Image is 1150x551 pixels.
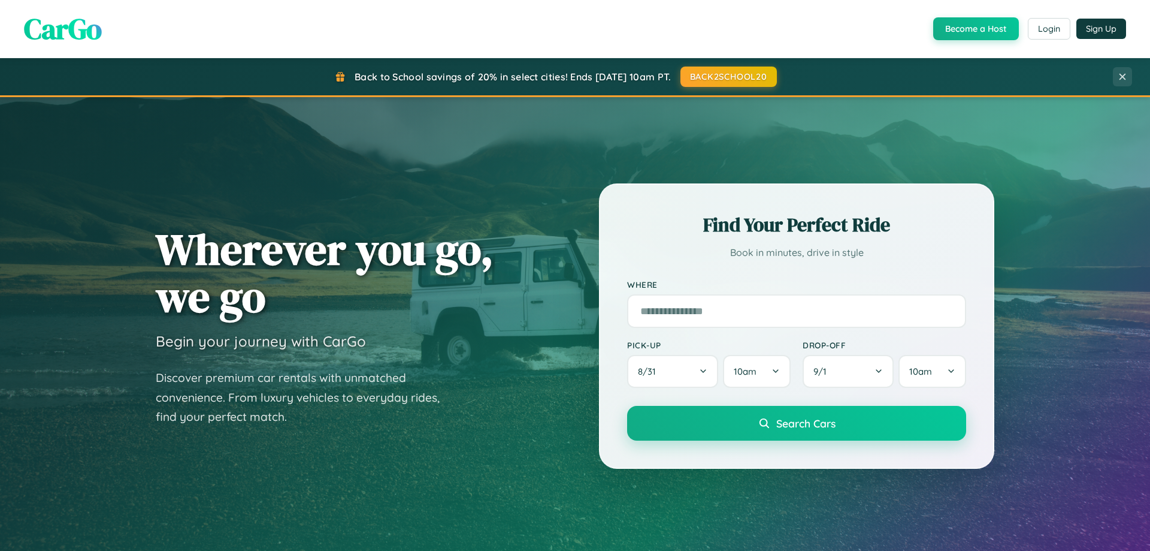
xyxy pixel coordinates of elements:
button: Login [1028,18,1070,40]
button: 8/31 [627,355,718,388]
span: Back to School savings of 20% in select cities! Ends [DATE] 10am PT. [355,71,671,83]
span: 10am [909,366,932,377]
button: 9/1 [803,355,894,388]
label: Drop-off [803,340,966,350]
h3: Begin your journey with CarGo [156,332,366,350]
span: 10am [734,366,756,377]
span: Search Cars [776,417,836,430]
h1: Wherever you go, we go [156,225,494,320]
span: 9 / 1 [813,366,833,377]
label: Pick-up [627,340,791,350]
h2: Find Your Perfect Ride [627,212,966,238]
button: 10am [898,355,966,388]
p: Book in minutes, drive in style [627,244,966,261]
button: Search Cars [627,406,966,441]
button: 10am [723,355,791,388]
button: BACK2SCHOOL20 [680,67,777,87]
label: Where [627,279,966,290]
button: Become a Host [933,17,1019,40]
button: Sign Up [1076,19,1126,39]
span: 8 / 31 [638,366,662,377]
p: Discover premium car rentals with unmatched convenience. From luxury vehicles to everyday rides, ... [156,368,455,427]
span: CarGo [24,9,102,49]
